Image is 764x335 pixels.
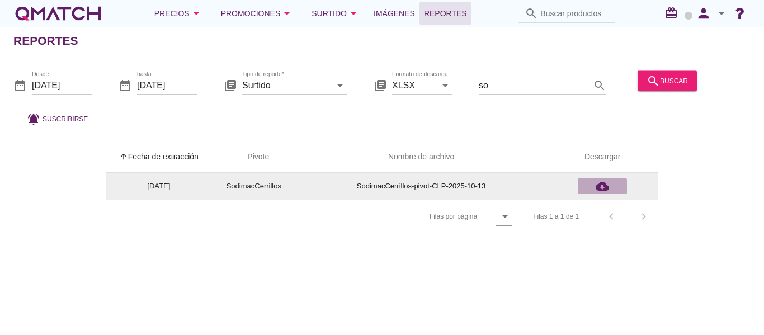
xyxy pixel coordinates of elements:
i: arrow_drop_down [347,7,360,20]
th: Nombre de archivo: Not sorted. [296,141,546,173]
i: arrow_drop_down [190,7,203,20]
span: Suscribirse [43,114,88,124]
i: redeem [664,6,682,20]
button: Promociones [212,2,303,25]
i: arrow_drop_down [280,7,294,20]
th: Descargar: Not sorted. [546,141,658,173]
i: cloud_download [596,180,609,193]
i: search [647,74,660,87]
a: Reportes [419,2,471,25]
th: Fecha de extracción: Sorted ascending. Activate to sort descending. [106,141,212,173]
i: notifications_active [27,112,43,125]
input: Formato de descarga [392,76,436,94]
button: Precios [145,2,212,25]
span: Reportes [424,7,467,20]
td: SodimacCerrillos [212,173,296,200]
div: Precios [154,7,203,20]
div: buscar [647,74,688,87]
i: arrow_upward [119,152,128,161]
i: arrow_drop_down [333,78,347,92]
input: Desde [32,76,92,94]
a: Imágenes [369,2,419,25]
i: arrow_drop_down [498,210,512,223]
h2: Reportes [13,32,78,50]
input: Buscar productos [540,4,609,22]
i: arrow_drop_down [438,78,452,92]
i: library_books [224,78,237,92]
i: library_books [374,78,387,92]
i: search [593,78,606,92]
input: hasta [137,76,197,94]
i: search [525,7,538,20]
i: arrow_drop_down [715,7,728,20]
td: SodimacCerrillos-pivot-CLP-2025-10-13 [296,173,546,200]
a: white-qmatch-logo [13,2,103,25]
div: Filas por página [318,200,512,233]
button: buscar [638,70,697,91]
i: date_range [119,78,132,92]
i: date_range [13,78,27,92]
div: Surtido [312,7,360,20]
button: Surtido [303,2,369,25]
span: Imágenes [374,7,415,20]
th: Pivote: Not sorted. Activate to sort ascending. [212,141,296,173]
button: Suscribirse [18,108,97,129]
div: Filas 1 a 1 de 1 [533,211,579,221]
div: Promociones [221,7,294,20]
input: Tipo de reporte* [242,76,331,94]
i: person [692,6,715,21]
input: Filtrar por texto [479,76,591,94]
td: [DATE] [106,173,212,200]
